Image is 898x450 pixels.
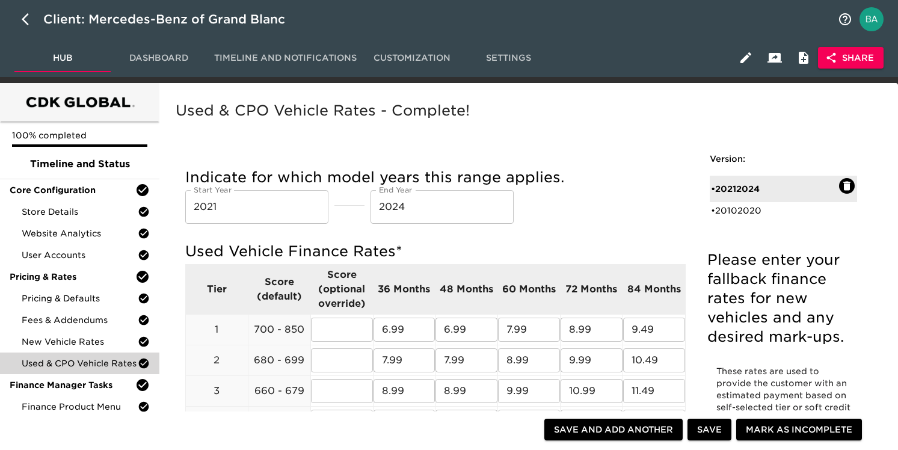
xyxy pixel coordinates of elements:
span: Pricing & Rates [10,271,135,283]
div: Client: Mercedes-Benz of Grand Blanc [43,10,302,29]
span: Used & CPO Vehicle Rates [22,357,138,369]
div: • 20102020 [711,205,839,217]
p: 48 Months [435,282,497,297]
span: Timeline and Status [10,157,150,171]
h5: Indicate for which model years this range applies. [185,168,686,187]
span: Timeline and Notifications [214,51,357,66]
span: New Vehicle Rates [22,336,138,348]
span: Customization [371,51,453,66]
span: Finance Product Menu [22,401,138,413]
span: Settings [467,51,549,66]
div: •20212024 [710,176,857,202]
p: 60 Months [498,282,560,297]
p: Score (default) [248,275,310,304]
span: Store Details [22,206,138,218]
span: Dashboard [118,51,200,66]
h5: Used & CPO Vehicle Rates - Complete! [176,101,876,120]
span: Mark as Incomplete [746,422,852,437]
p: 84 Months [623,282,685,297]
p: Tier [186,282,248,297]
p: Score (optional override) [311,268,373,311]
span: User Accounts [22,249,138,261]
p: 700 - 850 [248,322,310,337]
div: •20102020 [710,202,857,219]
button: Save and Add Another [544,419,683,441]
span: Hub [22,51,103,66]
p: 2 [186,353,248,368]
button: Mark as Incomplete [736,419,862,441]
span: Save and Add Another [554,422,673,437]
div: • 20212024 [711,183,839,195]
p: 36 Months [374,282,435,297]
button: Internal Notes and Comments [789,43,818,72]
span: Save [697,422,722,437]
span: Share [828,51,874,66]
h5: Used Vehicle Finance Rates [185,242,686,261]
span: Pricing & Defaults [22,292,138,304]
button: notifications [831,5,860,34]
h6: Version: [710,153,857,166]
h5: Please enter your fallback finance rates for new vehicles and any desired mark-ups. [707,250,860,347]
span: Finance Manager Tasks [10,379,135,391]
span: Website Analytics [22,227,138,239]
button: Share [818,47,884,69]
span: Core Configuration [10,184,135,196]
p: 1 [186,322,248,337]
button: Save [687,419,731,441]
p: 3 [186,384,248,398]
button: Delete: 20212024 [839,178,855,194]
p: 680 - 699 [248,353,310,368]
p: 72 Months [561,282,623,297]
p: 100% completed [12,129,147,141]
p: 660 - 679 [248,384,310,398]
img: Profile [860,7,884,31]
button: Client View [760,43,789,72]
span: Fees & Addendums [22,314,138,326]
